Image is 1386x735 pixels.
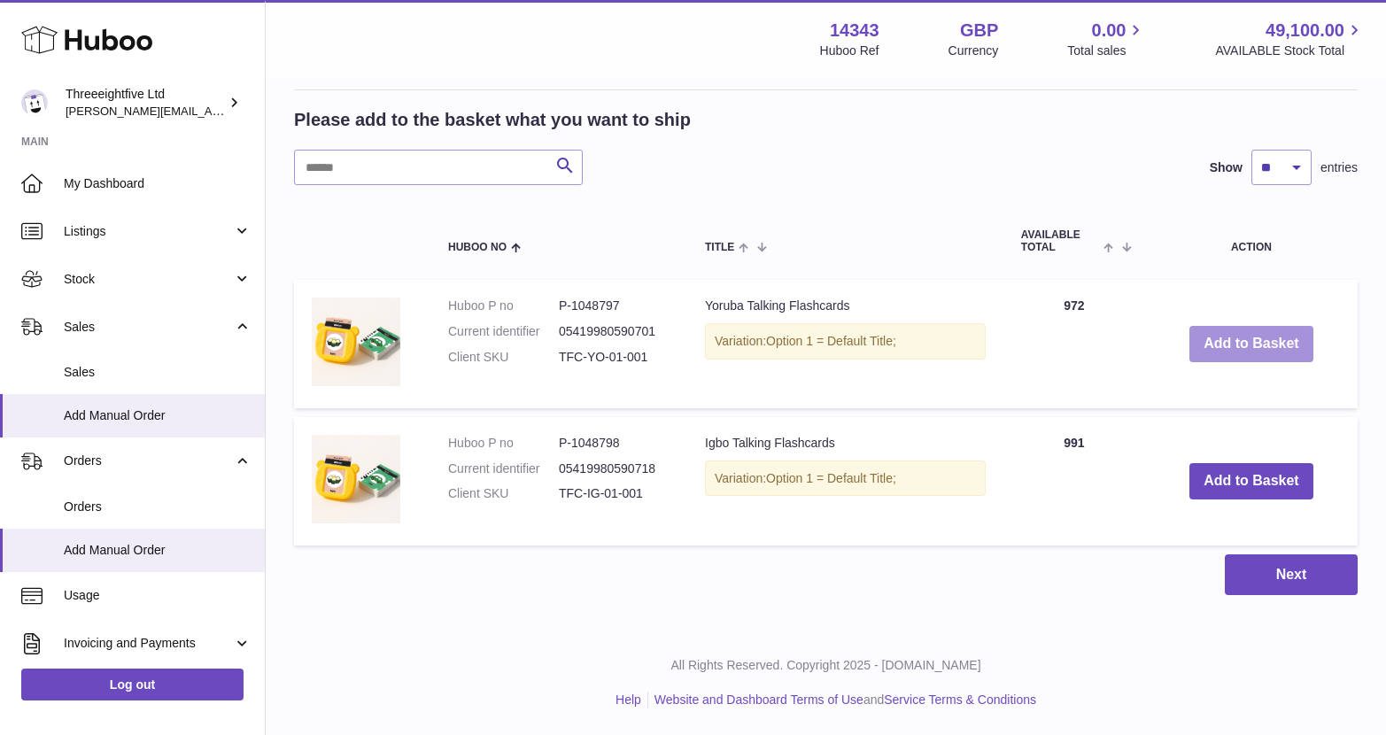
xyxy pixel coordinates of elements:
[1003,280,1145,408] td: 972
[21,89,48,116] img: james@threeeightfive.co
[559,323,670,340] dd: 05419980590701
[648,692,1036,708] li: and
[66,104,355,118] span: [PERSON_NAME][EMAIL_ADDRESS][DOMAIN_NAME]
[64,364,252,381] span: Sales
[820,43,879,59] div: Huboo Ref
[1067,19,1146,59] a: 0.00 Total sales
[960,19,998,43] strong: GBP
[559,298,670,314] dd: P-1048797
[312,435,400,523] img: Igbo Talking Flashcards
[448,485,559,502] dt: Client SKU
[1067,43,1146,59] span: Total sales
[64,587,252,604] span: Usage
[830,19,879,43] strong: 14343
[64,319,233,336] span: Sales
[312,298,400,386] img: Yoruba Talking Flashcards
[1189,463,1313,499] button: Add to Basket
[559,435,670,452] dd: P-1048798
[705,323,986,360] div: Variation:
[884,692,1036,707] a: Service Terms & Conditions
[705,460,986,497] div: Variation:
[66,86,225,120] div: Threeeightfive Ltd
[1215,43,1365,59] span: AVAILABLE Stock Total
[1092,19,1127,43] span: 0.00
[1189,326,1313,362] button: Add to Basket
[1003,417,1145,545] td: 991
[448,349,559,366] dt: Client SKU
[448,323,559,340] dt: Current identifier
[448,435,559,452] dt: Huboo P no
[64,453,233,469] span: Orders
[687,417,1003,545] td: Igbo Talking Flashcards
[1225,554,1358,596] button: Next
[766,334,896,348] span: Option 1 = Default Title;
[616,692,641,707] a: Help
[448,242,507,253] span: Huboo no
[949,43,999,59] div: Currency
[448,298,559,314] dt: Huboo P no
[1210,159,1243,176] label: Show
[294,108,691,132] h2: Please add to the basket what you want to ship
[64,499,252,515] span: Orders
[64,271,233,288] span: Stock
[64,407,252,424] span: Add Manual Order
[687,280,1003,408] td: Yoruba Talking Flashcards
[1021,229,1100,252] span: AVAILABLE Total
[280,657,1372,674] p: All Rights Reserved. Copyright 2025 - [DOMAIN_NAME]
[766,471,896,485] span: Option 1 = Default Title;
[64,635,233,652] span: Invoicing and Payments
[21,669,244,700] a: Log out
[1266,19,1344,43] span: 49,100.00
[559,349,670,366] dd: TFC-YO-01-001
[559,485,670,502] dd: TFC-IG-01-001
[654,692,863,707] a: Website and Dashboard Terms of Use
[64,542,252,559] span: Add Manual Order
[448,460,559,477] dt: Current identifier
[1145,212,1358,270] th: Action
[705,242,734,253] span: Title
[559,460,670,477] dd: 05419980590718
[64,223,233,240] span: Listings
[64,175,252,192] span: My Dashboard
[1215,19,1365,59] a: 49,100.00 AVAILABLE Stock Total
[1320,159,1358,176] span: entries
